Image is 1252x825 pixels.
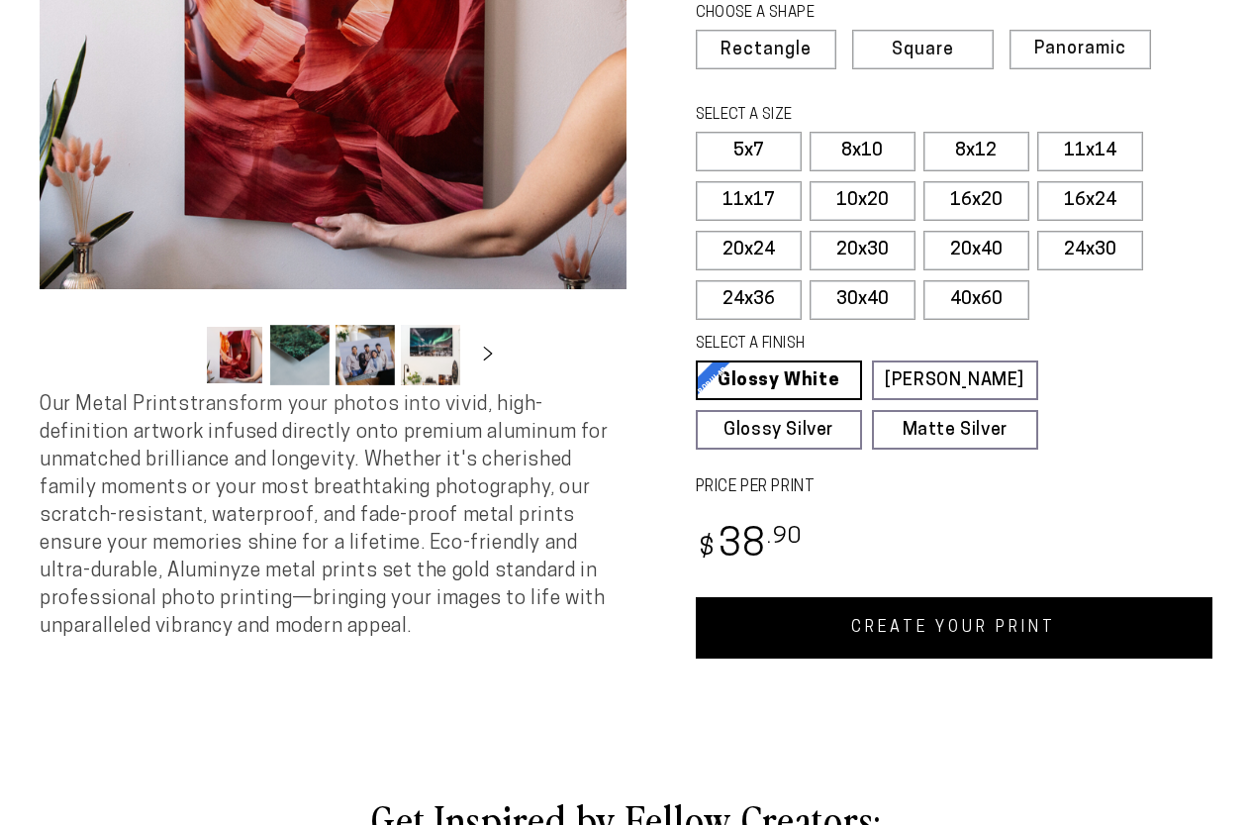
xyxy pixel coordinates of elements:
[696,3,969,25] legend: CHOOSE A SHAPE
[810,132,915,171] label: 8x10
[892,42,954,59] span: Square
[1037,231,1143,270] label: 24x30
[155,333,199,376] button: Slide left
[466,333,510,376] button: Slide right
[696,105,999,127] legend: SELECT A SIZE
[810,231,915,270] label: 20x30
[767,526,803,549] sup: .90
[696,597,1213,659] a: CREATE YOUR PRINT
[696,334,999,356] legend: SELECT A FINISH
[923,280,1029,320] label: 40x60
[696,132,802,171] label: 5x7
[810,280,915,320] label: 30x40
[1037,132,1143,171] label: 11x14
[270,325,330,385] button: Load image 2 in gallery view
[872,410,1038,450] a: Matte Silver
[721,42,812,59] span: Rectangle
[40,395,609,637] span: Our Metal Prints transform your photos into vivid, high-definition artwork infused directly onto ...
[1034,40,1126,58] span: Panoramic
[810,181,915,221] label: 10x20
[699,536,716,563] span: $
[336,325,395,385] button: Load image 3 in gallery view
[696,280,802,320] label: 24x36
[696,410,862,450] a: Glossy Silver
[696,231,802,270] label: 20x24
[923,132,1029,171] label: 8x12
[1037,181,1143,221] label: 16x24
[696,527,804,566] bdi: 38
[696,476,1213,499] label: PRICE PER PRINT
[696,181,802,221] label: 11x17
[923,181,1029,221] label: 16x20
[923,231,1029,270] label: 20x40
[401,325,460,385] button: Load image 4 in gallery view
[696,361,862,400] a: Glossy White
[872,361,1038,400] a: [PERSON_NAME]
[205,325,264,385] button: Load image 1 in gallery view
